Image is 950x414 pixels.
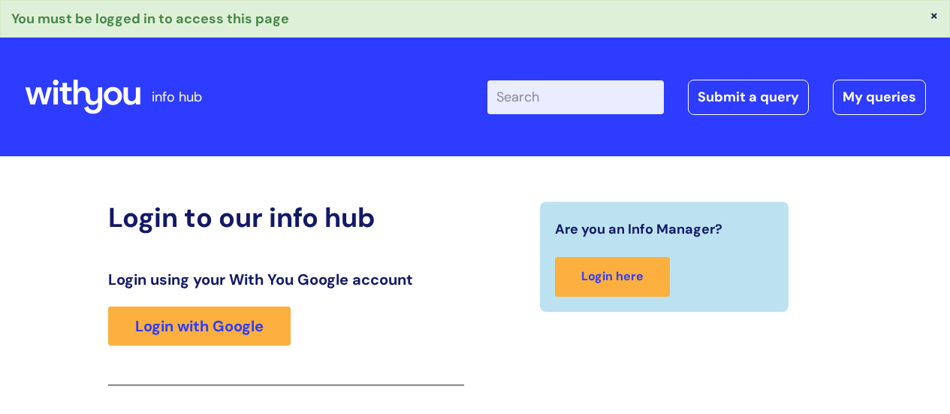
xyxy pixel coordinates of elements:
[108,307,291,346] a: Login with Google
[555,217,722,241] span: Are you an Info Manager?
[108,270,464,289] h3: Login using your With You Google account
[152,85,202,109] p: info hub
[555,257,670,297] a: Login here
[688,80,809,114] a: Submit a query
[833,80,926,114] a: My queries
[930,8,939,22] button: ×
[487,80,664,113] input: Search
[108,201,464,234] h2: Login to our info hub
